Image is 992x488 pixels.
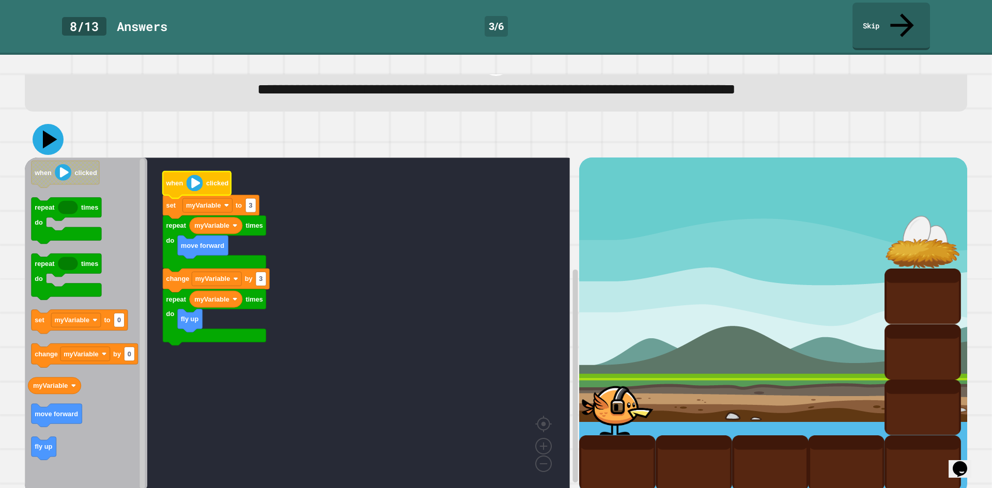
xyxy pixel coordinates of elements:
[35,260,55,267] text: repeat
[35,275,43,282] text: do
[195,275,230,283] text: myVariable
[113,351,121,358] text: by
[259,275,262,283] text: 3
[181,242,224,249] text: move forward
[206,180,228,187] text: clicked
[166,310,175,318] text: do
[117,317,121,324] text: 0
[166,180,183,187] text: when
[35,317,44,324] text: set
[194,295,229,303] text: myVariable
[245,295,262,303] text: times
[104,317,111,324] text: to
[186,201,221,209] text: myVariable
[81,204,98,212] text: times
[81,260,98,267] text: times
[249,201,253,209] text: 3
[55,317,90,324] text: myVariable
[62,17,106,36] div: 8 / 13
[34,169,52,177] text: when
[245,222,262,230] text: times
[35,411,78,418] text: move forward
[166,201,176,209] text: set
[485,16,508,37] div: 3 / 6
[166,295,187,303] text: repeat
[949,447,982,478] iframe: chat widget
[35,204,55,212] text: repeat
[166,237,175,244] text: do
[194,222,229,230] text: myVariable
[75,169,97,177] text: clicked
[128,351,131,358] text: 0
[166,275,190,283] text: change
[117,17,167,36] div: Answer s
[166,222,187,230] text: repeat
[35,218,43,226] text: do
[245,275,253,283] text: by
[853,3,930,50] a: Skip
[33,382,68,390] text: myVariable
[64,351,99,358] text: myVariable
[236,201,242,209] text: to
[35,351,58,358] text: change
[35,444,52,451] text: fly up
[181,315,198,323] text: fly up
